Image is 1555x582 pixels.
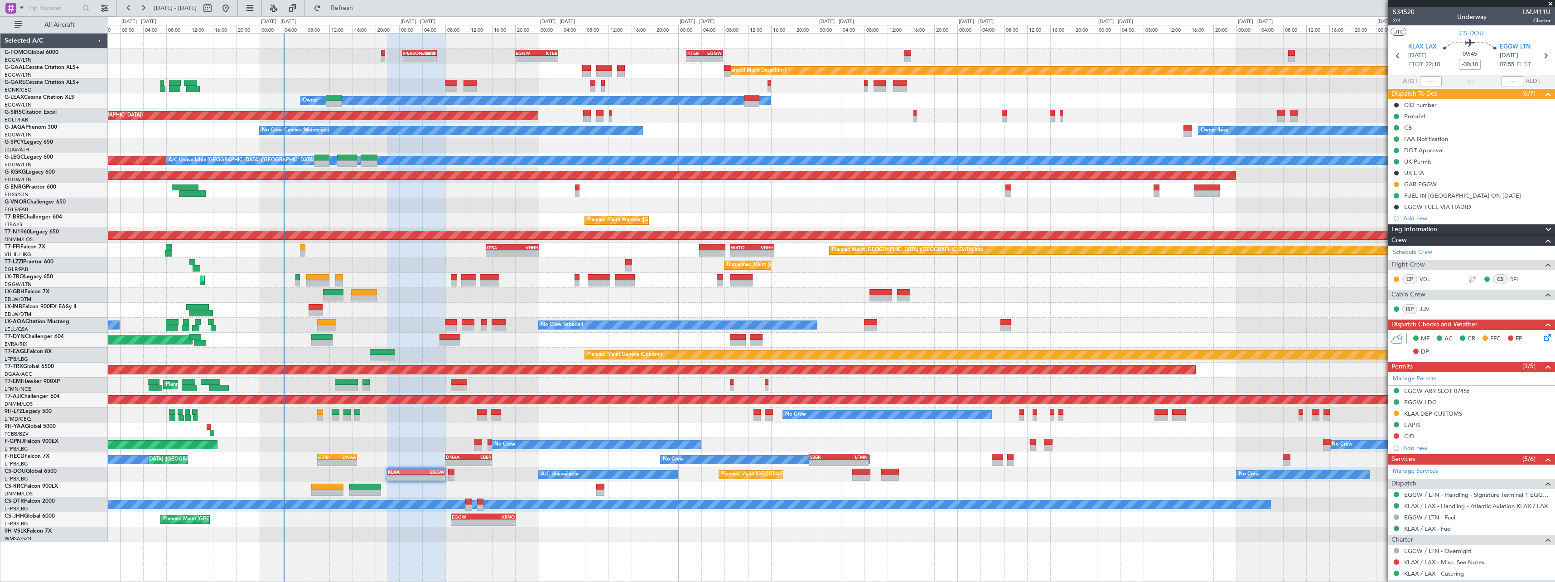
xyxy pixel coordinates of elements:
[5,386,31,393] a: LFMN/NCE
[515,25,538,33] div: 20:00
[401,18,435,26] div: [DATE] - [DATE]
[5,319,69,325] a: LX-AOACitation Mustang
[5,484,58,489] a: CS-RRCFalcon 900LX
[445,25,468,33] div: 08:00
[306,25,329,33] div: 08:00
[1404,421,1420,429] div: EAPIS
[1404,169,1424,177] div: UK ETA
[5,499,24,504] span: CS-DTR
[1404,124,1412,131] div: CB
[1421,335,1429,344] span: MF
[1421,348,1429,357] span: DP
[1444,335,1453,344] span: AC
[1404,192,1521,199] div: FUEL IN [GEOGRAPHIC_DATA] ON [DATE]
[687,50,705,56] div: KTEB
[5,304,22,310] span: LX-INB
[1404,558,1484,566] a: KLAX / LAX - Misc. See Notes
[1404,410,1462,417] div: KLAX DEP CUSTOMS
[5,110,22,115] span: G-SIRS
[5,364,54,369] a: T7-TRXGlobal 6500
[143,25,166,33] div: 04:00
[337,460,356,466] div: -
[203,273,345,287] div: Planned Maint [GEOGRAPHIC_DATA] ([GEOGRAPHIC_DATA])
[154,4,197,12] span: [DATE] - [DATE]
[516,50,536,56] div: EGGW
[169,154,316,167] div: A/C Unavailable [GEOGRAPHIC_DATA] ([GEOGRAPHIC_DATA])
[1074,25,1097,33] div: 20:00
[864,25,888,33] div: 08:00
[1404,203,1471,211] div: EGGW FUEL VIA HADID
[5,50,58,55] a: G-FOMOGlobal 6000
[1097,25,1120,33] div: 00:00
[1404,146,1444,154] div: DOT Approval
[5,95,74,100] a: G-LEAXCessna Citation XLS
[399,25,422,33] div: 00:00
[97,25,120,33] div: 20:00
[353,25,376,33] div: 16:00
[120,25,143,33] div: 00:00
[28,1,80,15] input: Trip Number
[5,259,53,265] a: T7-LZZIPraetor 600
[1490,335,1501,344] span: FFC
[1391,224,1437,235] span: Leg Information
[1391,235,1407,246] span: Crew
[1098,18,1133,26] div: [DATE] - [DATE]
[5,251,31,258] a: VHHH/HKG
[1420,76,1442,87] input: --:--
[839,454,868,460] div: LFMN
[5,140,53,145] a: G-SPCYLegacy 650
[5,514,55,519] a: CS-JHHGlobal 6000
[1404,158,1431,165] div: UK Permit
[1516,60,1531,69] span: ELDT
[5,57,32,63] a: EGGW/LTN
[536,56,557,62] div: -
[1391,89,1437,99] span: Dispatch To-Dos
[1190,25,1213,33] div: 16:00
[5,266,28,273] a: EGLF/FAB
[512,251,538,256] div: -
[1391,28,1406,36] button: UTC
[1510,275,1531,283] a: RFI
[1516,335,1522,344] span: FP
[1238,18,1273,26] div: [DATE] - [DATE]
[5,424,56,429] a: 9H-YAAGlobal 5000
[1420,275,1440,283] a: VDL
[1404,432,1415,440] div: CID
[452,514,483,519] div: EGGW
[5,80,25,85] span: G-GARE
[10,18,98,32] button: All Aircraft
[446,460,468,466] div: -
[1027,25,1050,33] div: 12:00
[5,131,32,138] a: EGGW/LTN
[213,25,236,33] div: 16:00
[5,289,49,295] a: LX-GBHFalcon 7X
[1391,320,1478,330] span: Dispatch Checks and Weather
[516,56,536,62] div: -
[1404,547,1472,555] a: EGGW / LTN - Overnight
[1404,101,1437,109] div: CID number
[1391,479,1416,489] span: Dispatch
[1393,467,1438,476] a: Manage Services
[5,80,79,85] a: G-GARECessna Citation XLS+
[731,245,752,250] div: WATO
[752,251,773,256] div: -
[5,274,24,280] span: LX-TRO
[5,475,28,482] a: LFPB/LBG
[5,170,55,175] a: G-KGKGLegacy 600
[934,25,957,33] div: 20:00
[5,311,31,318] a: EDLW/DTM
[5,199,27,205] span: G-VNOR
[1391,454,1415,465] span: Services
[701,25,724,33] div: 04:00
[5,140,24,145] span: G-SPCY
[487,251,512,256] div: -
[1376,25,1399,33] div: 00:00
[1404,398,1437,406] div: EGGW LDG
[1393,248,1432,257] a: Schedule Crew
[587,348,662,362] div: Planned Maint Geneva (Cointrin)
[632,25,655,33] div: 16:00
[5,349,52,354] a: T7-EAGLFalcon 8X
[1391,260,1425,270] span: Flight Crew
[5,454,49,459] a: F-HECDFalcon 7X
[678,25,701,33] div: 00:00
